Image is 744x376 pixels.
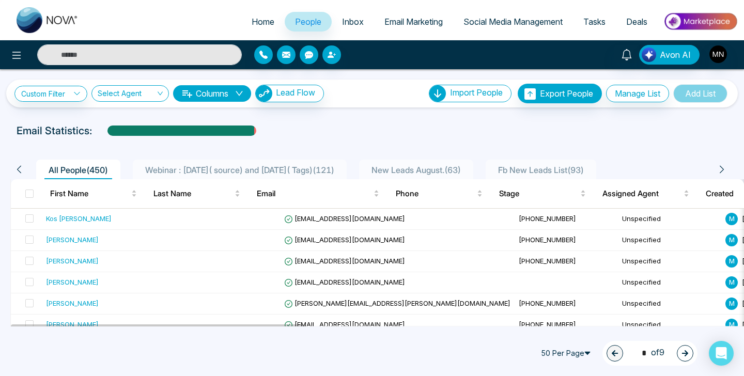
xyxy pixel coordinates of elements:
[251,85,324,102] a: Lead FlowLead Flow
[46,277,99,287] div: [PERSON_NAME]
[256,85,272,102] img: Lead Flow
[725,319,738,331] span: M
[642,48,656,62] img: Lead Flow
[453,12,573,32] a: Social Media Management
[618,209,721,230] td: Unspecified
[616,12,658,32] a: Deals
[342,17,364,27] span: Inbox
[384,17,443,27] span: Email Marketing
[491,179,594,208] th: Stage
[46,298,99,308] div: [PERSON_NAME]
[606,85,669,102] button: Manage List
[626,17,647,27] span: Deals
[518,84,602,103] button: Export People
[536,345,598,362] span: 50 Per Page
[50,187,129,200] span: First Name
[618,230,721,251] td: Unspecified
[17,7,79,33] img: Nova CRM Logo
[284,214,405,223] span: [EMAIL_ADDRESS][DOMAIN_NAME]
[46,234,99,245] div: [PERSON_NAME]
[725,255,738,268] span: M
[235,89,243,98] span: down
[257,187,371,200] span: Email
[618,272,721,293] td: Unspecified
[709,341,734,366] div: Open Intercom Messenger
[602,187,681,200] span: Assigned Agent
[46,213,112,224] div: Kos [PERSON_NAME]
[519,236,576,244] span: [PHONE_NUMBER]
[660,49,691,61] span: Avon AI
[284,320,405,328] span: [EMAIL_ADDRESS][DOMAIN_NAME]
[46,319,99,330] div: [PERSON_NAME]
[42,179,145,208] th: First Name
[14,86,87,102] a: Custom Filter
[639,45,700,65] button: Avon AI
[388,179,491,208] th: Phone
[663,10,738,33] img: Market-place.gif
[519,214,576,223] span: [PHONE_NUMBER]
[276,87,315,98] span: Lead Flow
[284,257,405,265] span: [EMAIL_ADDRESS][DOMAIN_NAME]
[367,165,465,175] span: New Leads August. ( 63 )
[583,17,606,27] span: Tasks
[374,12,453,32] a: Email Marketing
[519,257,576,265] span: [PHONE_NUMBER]
[255,85,324,102] button: Lead Flow
[618,315,721,336] td: Unspecified
[725,234,738,246] span: M
[396,187,475,200] span: Phone
[249,179,388,208] th: Email
[450,87,503,98] span: Import People
[494,165,588,175] span: Fb New Leads List ( 93 )
[295,17,321,27] span: People
[141,165,338,175] span: Webinar : [DATE]( source) and [DATE]( Tags) ( 121 )
[17,123,92,138] p: Email Statistics:
[153,187,233,200] span: Last Name
[145,179,249,208] th: Last Name
[618,293,721,315] td: Unspecified
[725,297,738,310] span: M
[725,213,738,225] span: M
[44,165,112,175] span: All People ( 450 )
[540,88,593,99] span: Export People
[519,320,576,328] span: [PHONE_NUMBER]
[332,12,374,32] a: Inbox
[46,256,99,266] div: [PERSON_NAME]
[594,179,698,208] th: Assigned Agent
[499,187,578,200] span: Stage
[709,45,727,63] img: User Avatar
[463,17,563,27] span: Social Media Management
[284,278,405,286] span: [EMAIL_ADDRESS][DOMAIN_NAME]
[636,346,664,360] span: of 9
[284,236,405,244] span: [EMAIL_ADDRESS][DOMAIN_NAME]
[284,299,510,307] span: [PERSON_NAME][EMAIL_ADDRESS][PERSON_NAME][DOMAIN_NAME]
[618,251,721,272] td: Unspecified
[285,12,332,32] a: People
[725,276,738,289] span: M
[573,12,616,32] a: Tasks
[519,299,576,307] span: [PHONE_NUMBER]
[252,17,274,27] span: Home
[173,85,251,102] button: Columnsdown
[241,12,285,32] a: Home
